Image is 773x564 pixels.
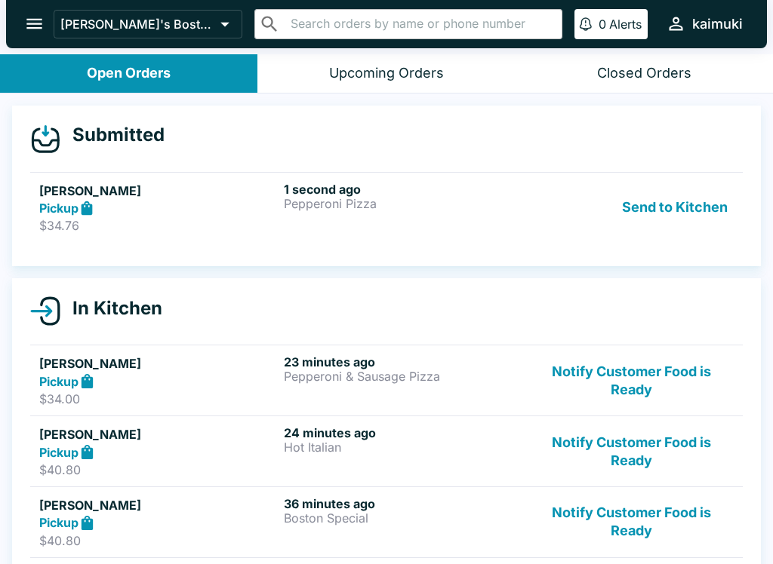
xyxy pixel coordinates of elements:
[15,5,54,43] button: open drawer
[599,17,606,32] p: 0
[87,65,171,82] div: Open Orders
[286,14,556,35] input: Search orders by name or phone number
[39,515,79,530] strong: Pickup
[284,440,522,454] p: Hot Italian
[39,496,278,514] h5: [PERSON_NAME]
[39,533,278,548] p: $40.80
[597,65,691,82] div: Closed Orders
[30,172,743,243] a: [PERSON_NAME]Pickup$34.761 second agoPepperoni PizzaSend to Kitchen
[692,15,743,33] div: kaimuki
[60,124,165,146] h4: Submitted
[284,197,522,210] p: Pepperoni Pizza
[284,369,522,383] p: Pepperoni & Sausage Pizza
[39,182,278,200] h5: [PERSON_NAME]
[329,65,444,82] div: Upcoming Orders
[39,218,278,233] p: $34.76
[529,354,734,406] button: Notify Customer Food is Ready
[529,425,734,477] button: Notify Customer Food is Ready
[660,8,749,40] button: kaimuki
[284,496,522,511] h6: 36 minutes ago
[30,345,743,415] a: [PERSON_NAME]Pickup$34.0023 minutes agoPepperoni & Sausage PizzaNotify Customer Food is Ready
[39,354,278,372] h5: [PERSON_NAME]
[39,374,79,389] strong: Pickup
[284,425,522,440] h6: 24 minutes ago
[39,462,278,477] p: $40.80
[60,17,214,32] p: [PERSON_NAME]'s Boston Pizza
[39,445,79,460] strong: Pickup
[616,182,734,234] button: Send to Kitchen
[39,425,278,443] h5: [PERSON_NAME]
[284,511,522,525] p: Boston Special
[529,496,734,548] button: Notify Customer Food is Ready
[284,182,522,197] h6: 1 second ago
[609,17,642,32] p: Alerts
[39,391,278,406] p: $34.00
[54,10,242,38] button: [PERSON_NAME]'s Boston Pizza
[60,297,162,320] h4: In Kitchen
[30,486,743,557] a: [PERSON_NAME]Pickup$40.8036 minutes agoBoston SpecialNotify Customer Food is Ready
[39,201,79,216] strong: Pickup
[284,354,522,369] h6: 23 minutes ago
[30,415,743,486] a: [PERSON_NAME]Pickup$40.8024 minutes agoHot ItalianNotify Customer Food is Ready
